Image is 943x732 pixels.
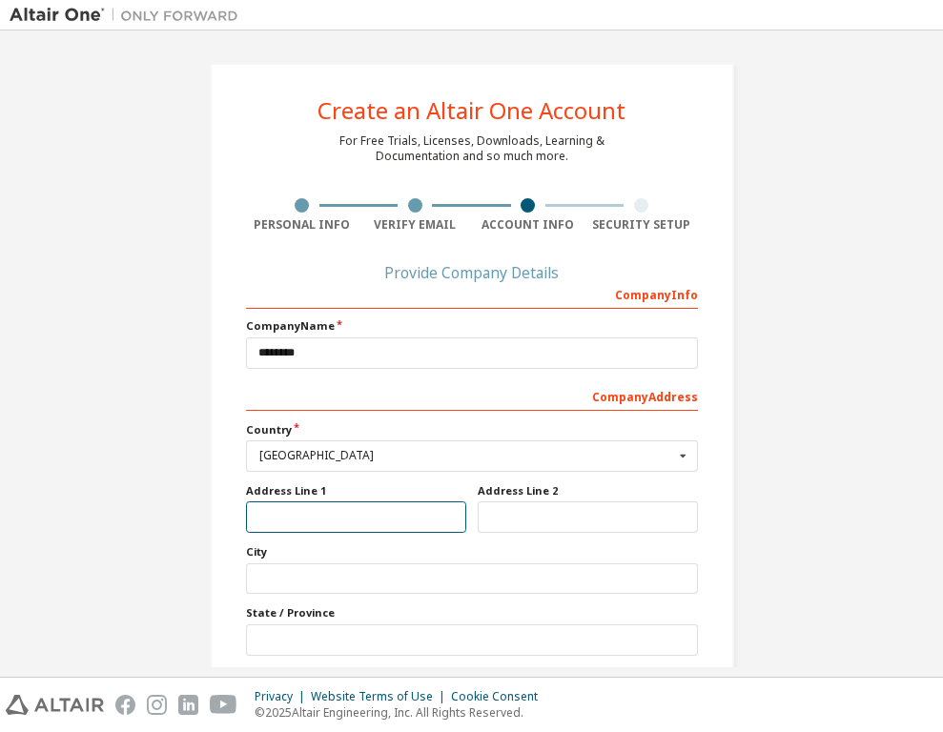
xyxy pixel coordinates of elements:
label: State / Province [246,605,698,620]
label: City [246,544,698,559]
div: Account Info [472,217,585,233]
div: For Free Trials, Licenses, Downloads, Learning & Documentation and so much more. [339,133,605,164]
div: Create an Altair One Account [318,99,625,122]
div: [GEOGRAPHIC_DATA] [259,450,674,461]
label: Company Name [246,318,698,334]
div: Personal Info [246,217,359,233]
div: Website Terms of Use [311,689,451,704]
div: Security Setup [584,217,698,233]
p: © 2025 Altair Engineering, Inc. All Rights Reserved. [255,704,549,721]
img: instagram.svg [147,695,167,715]
img: Altair One [10,6,248,25]
label: Address Line 2 [478,483,698,498]
label: Postal Code [246,667,698,682]
div: Verify Email [359,217,472,233]
div: Company Address [246,380,698,411]
div: Provide Company Details [246,267,698,278]
img: altair_logo.svg [6,695,104,715]
div: Company Info [246,278,698,309]
img: facebook.svg [115,695,135,715]
div: Cookie Consent [451,689,549,704]
img: youtube.svg [210,695,237,715]
label: Address Line 1 [246,483,466,498]
img: linkedin.svg [178,695,198,715]
label: Country [246,422,698,437]
div: Privacy [255,689,311,704]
